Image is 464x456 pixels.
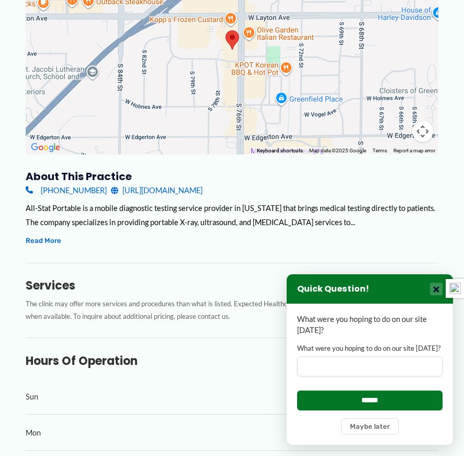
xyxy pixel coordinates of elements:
a: Report a map error [393,148,435,153]
span: Map data ©2025 Google [309,148,366,153]
h3: Quick Question! [297,284,369,295]
a: Open this area in Google Maps (opens a new window) [28,141,63,154]
p: What were you hoping to do on our site [DATE]? [297,314,443,336]
button: Maybe later [341,418,399,435]
div: All-Stat Portable is a mobile diagnostic testing service provider in [US_STATE] that brings medic... [26,201,438,229]
button: Keyboard shortcuts [257,147,303,154]
p: The clinic may offer more services and procedures than what is listed. Expected Healthcare provid... [26,297,438,323]
img: Google [28,141,63,154]
a: [URL][DOMAIN_NAME] [111,183,202,197]
h3: Hours of Operation [26,354,438,369]
span: Mon [26,426,41,440]
h3: Services [26,279,438,293]
button: Read More [26,235,61,247]
span: Sun [26,390,38,404]
button: Map camera controls [412,121,433,142]
a: [PHONE_NUMBER] [26,183,107,197]
a: Terms (opens in new tab) [372,148,387,153]
h3: About this practice [26,170,438,183]
label: What were you hoping to do on our site [DATE]? [297,343,443,353]
button: Close [430,283,443,295]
